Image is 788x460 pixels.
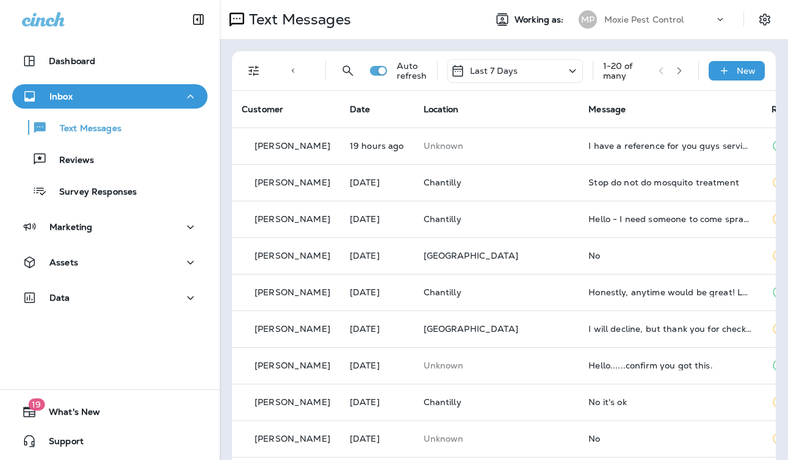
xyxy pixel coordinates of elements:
[515,15,566,25] span: Working as:
[255,287,330,297] p: [PERSON_NAME]
[470,66,518,76] p: Last 7 Days
[49,257,78,267] p: Assets
[255,178,330,187] p: [PERSON_NAME]
[12,400,208,424] button: 19What's New
[255,397,330,407] p: [PERSON_NAME]
[255,251,330,261] p: [PERSON_NAME]
[12,49,208,73] button: Dashboard
[424,434,569,444] p: This customer does not have a last location and the phone number they messaged is not assigned to...
[350,397,404,407] p: Aug 8, 2025 09:22 PM
[588,178,752,187] div: Stop do not do mosquito treatment
[37,436,84,451] span: Support
[47,155,94,167] p: Reviews
[255,361,330,370] p: [PERSON_NAME]
[181,7,215,32] button: Collapse Sidebar
[48,123,121,135] p: Text Messages
[424,177,461,188] span: Chantilly
[350,324,404,334] p: Aug 9, 2025 09:43 AM
[424,287,461,298] span: Chantilly
[588,214,752,224] div: Hello - I need someone to come spray for ants at my house this week. They are everywhere outside ...
[12,250,208,275] button: Assets
[588,251,752,261] div: No
[588,397,752,407] div: No it's ok
[350,141,404,151] p: Aug 11, 2025 08:32 PM
[49,293,70,303] p: Data
[255,214,330,224] p: [PERSON_NAME]
[588,434,752,444] div: No
[12,286,208,310] button: Data
[242,104,283,115] span: Customer
[350,434,404,444] p: Aug 8, 2025 11:40 AM
[424,323,518,334] span: [GEOGRAPHIC_DATA]
[12,115,208,140] button: Text Messages
[588,141,752,151] div: I have a reference for you guys service. His name is Mauricio Flores and his cell number is 1 385...
[579,10,597,29] div: MP
[350,287,404,297] p: Aug 9, 2025 09:52 AM
[424,250,518,261] span: [GEOGRAPHIC_DATA]
[12,178,208,204] button: Survey Responses
[424,104,459,115] span: Location
[12,429,208,453] button: Support
[12,84,208,109] button: Inbox
[12,146,208,172] button: Reviews
[12,215,208,239] button: Marketing
[588,361,752,370] div: Hello......confirm you got this.
[350,251,404,261] p: Aug 9, 2025 10:22 AM
[336,59,360,83] button: Search Messages
[350,104,371,115] span: Date
[424,214,461,225] span: Chantilly
[350,178,404,187] p: Aug 11, 2025 02:09 PM
[424,141,569,151] p: This customer does not have a last location and the phone number they messaged is not assigned to...
[242,59,266,83] button: Filters
[604,15,684,24] p: Moxie Pest Control
[350,214,404,224] p: Aug 10, 2025 02:54 PM
[47,187,137,198] p: Survey Responses
[603,61,649,81] div: 1 - 20 of many
[737,66,756,76] p: New
[424,361,569,370] p: This customer does not have a last location and the phone number they messaged is not assigned to...
[588,324,752,334] div: I will decline, but thank you for checking.
[37,407,100,422] span: What's New
[397,61,427,81] p: Auto refresh
[588,104,626,115] span: Message
[244,10,351,29] p: Text Messages
[49,222,92,232] p: Marketing
[255,141,330,151] p: [PERSON_NAME]
[28,398,45,411] span: 19
[588,287,752,297] div: Honestly, anytime would be great! Let's do a one time treatment and go from there
[49,92,73,101] p: Inbox
[49,56,95,66] p: Dashboard
[350,361,404,370] p: Aug 9, 2025 05:42 AM
[424,397,461,408] span: Chantilly
[754,9,776,31] button: Settings
[255,434,330,444] p: [PERSON_NAME]
[255,324,330,334] p: [PERSON_NAME]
